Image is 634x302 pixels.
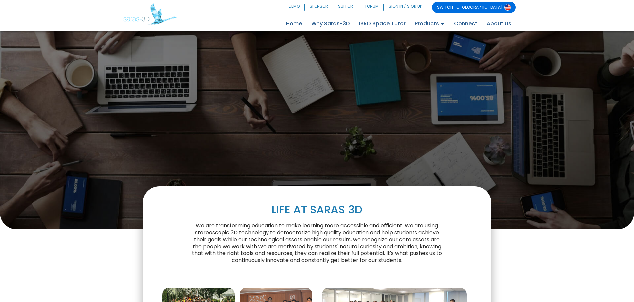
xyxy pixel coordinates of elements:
[190,203,443,217] h1: LIFE AT SARAS 3D
[333,2,360,13] a: SUPPORT
[384,2,427,13] a: SIGN IN / SIGN UP
[449,18,482,29] a: Connect
[360,2,384,13] a: FORUM
[305,2,333,13] a: SPONSOR
[410,18,449,29] a: Products
[482,18,516,29] a: About Us
[354,18,410,29] a: ISRO Space Tutor
[123,3,177,25] img: Saras 3D
[432,2,516,13] a: SWITCH TO [GEOGRAPHIC_DATA]
[504,4,511,11] img: Switch to USA
[190,222,443,264] p: We are transforming education to make learning more accessible and efficient. We are using stereo...
[281,18,307,29] a: Home
[289,2,305,13] a: DEMO
[307,18,354,29] a: Why Saras-3D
